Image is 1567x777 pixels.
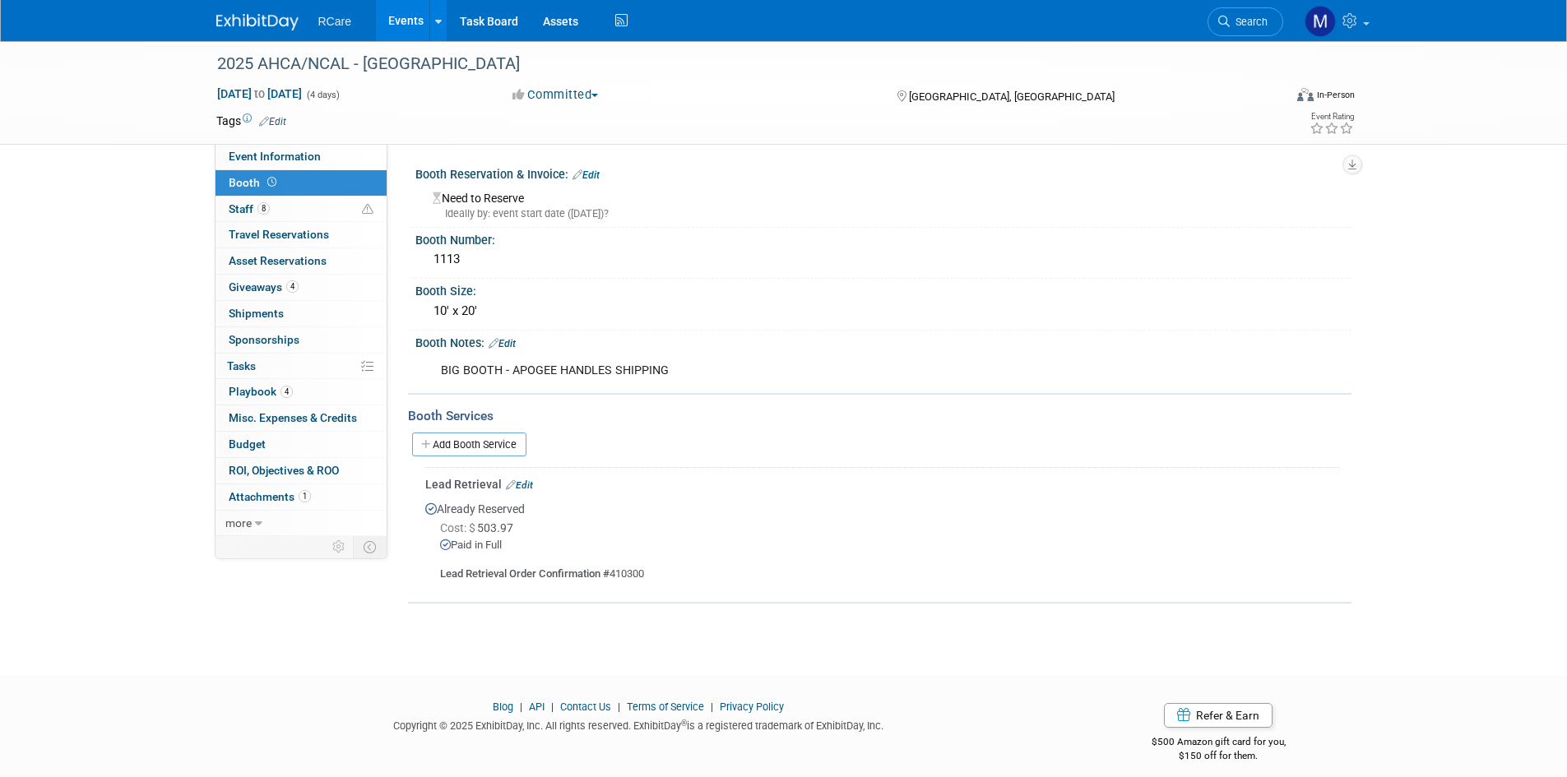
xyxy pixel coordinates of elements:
[707,701,717,713] span: |
[1186,86,1356,110] div: Event Format
[433,206,1339,221] div: Ideally by: event start date ([DATE])?
[229,228,329,241] span: Travel Reservations
[229,333,299,346] span: Sponsorships
[1316,89,1355,101] div: In-Person
[489,338,516,349] a: Edit
[229,385,293,398] span: Playbook
[229,202,270,215] span: Staff
[353,536,387,557] td: Toggle Event Tabs
[229,307,284,320] span: Shipments
[257,202,270,215] span: 8
[229,176,280,189] span: Booth
[1310,113,1354,121] div: Event Rating
[428,247,1339,272] div: 1113
[614,701,624,713] span: |
[229,254,327,267] span: Asset Reservations
[493,701,513,713] a: Blog
[325,536,354,557] td: Personalize Event Tab Strip
[216,113,286,129] td: Tags
[229,411,357,424] span: Misc. Expenses & Credits
[216,432,387,457] a: Budget
[627,701,704,713] a: Terms of Service
[299,490,311,502] span: 1
[216,511,387,536] a: more
[216,222,387,247] a: Travel Reservations
[425,493,1339,582] div: Already Reserved
[1164,703,1273,728] a: Refer & Earn
[560,701,611,713] a: Contact Us
[229,280,299,294] span: Giveaways
[216,327,387,353] a: Sponsorships
[529,701,545,713] a: API
[1230,16,1268,28] span: Search
[428,186,1339,221] div: Need to Reserve
[252,87,267,100] span: to
[440,521,520,534] span: 503.97
[506,479,533,491] a: Edit
[229,150,321,163] span: Event Information
[408,407,1351,425] div: Booth Services
[440,521,477,534] span: Cost: $
[305,90,340,100] span: (4 days)
[720,701,784,713] a: Privacy Policy
[415,228,1351,248] div: Booth Number:
[229,464,339,477] span: ROI, Objectives & ROO
[216,170,387,196] a: Booth
[216,405,387,431] a: Misc. Expenses & Credits
[280,386,293,398] span: 4
[1208,7,1283,36] a: Search
[507,86,605,104] button: Committed
[440,567,610,580] b: Lead Retrieval Order Confirmation #
[229,490,311,503] span: Attachments
[428,298,1339,324] div: 10' x 20'
[362,202,373,217] span: Potential Scheduling Conflict -- at least one attendee is tagged in another overlapping event.
[547,701,558,713] span: |
[216,379,387,405] a: Playbook4
[216,715,1062,733] div: Copyright © 2025 ExhibitDay, Inc. All rights reserved. ExhibitDay is a registered trademark of Ex...
[264,176,280,188] span: Booth not reserved yet
[216,86,303,101] span: [DATE] [DATE]
[216,484,387,510] a: Attachments1
[415,331,1351,352] div: Booth Notes:
[1305,6,1336,37] img: Mila Vasquez
[415,279,1351,299] div: Booth Size:
[516,701,526,713] span: |
[318,15,351,28] span: RCare
[429,354,1171,387] div: BIG BOOTH - APOGEE HANDLES SHIPPING
[440,538,1339,553] div: Paid in Full
[216,14,299,30] img: ExhibitDay
[412,432,526,456] a: Add Booth Service
[573,169,600,181] a: Edit
[216,248,387,274] a: Asset Reservations
[211,49,1259,79] div: 2025 AHCA/NCAL - [GEOGRAPHIC_DATA]
[227,359,256,372] span: Tasks
[259,116,286,127] a: Edit
[216,275,387,300] a: Giveaways4
[286,280,299,293] span: 4
[216,197,387,222] a: Staff8
[216,301,387,326] a: Shipments
[909,90,1115,103] span: [GEOGRAPHIC_DATA], [GEOGRAPHIC_DATA]
[216,354,387,379] a: Tasks
[425,476,1339,493] div: Lead Retrieval
[1297,88,1314,101] img: Format-Inperson.png
[1086,749,1351,763] div: $150 off for them.
[216,144,387,169] a: Event Information
[1086,724,1351,762] div: $500 Amazon gift card for you,
[225,516,252,530] span: more
[229,437,266,451] span: Budget
[415,162,1351,183] div: Booth Reservation & Invoice:
[681,719,687,728] sup: ®
[216,458,387,483] a: ROI, Objectives & ROO
[425,553,1339,582] div: 410300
